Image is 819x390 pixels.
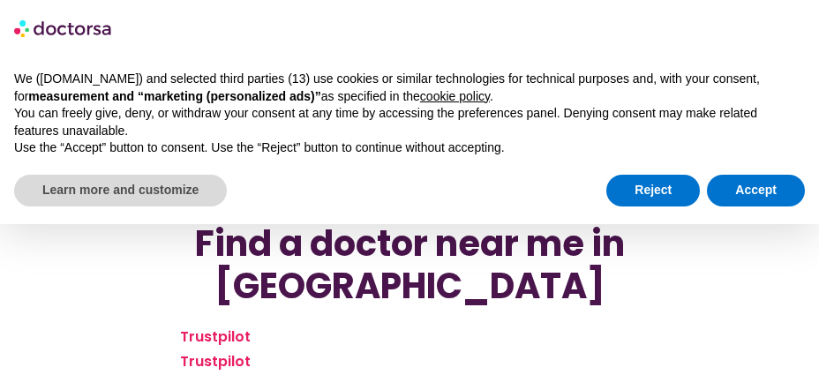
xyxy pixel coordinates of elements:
a: Trustpilot [180,351,251,371]
p: Use the “Accept” button to consent. Use the “Reject” button to continue without accepting. [14,139,805,157]
a: cookie policy [420,89,490,103]
a: Trustpilot [180,326,251,347]
button: Accept [707,175,805,206]
button: Learn more and customize [14,175,227,206]
button: Reject [606,175,700,206]
p: You can freely give, deny, or withdraw your consent at any time by accessing the preferences pane... [14,105,805,139]
h1: Find a doctor near me in [GEOGRAPHIC_DATA] [180,222,639,307]
strong: measurement and “marketing (personalized ads)” [28,89,320,103]
img: logo [14,14,113,42]
p: We ([DOMAIN_NAME]) and selected third parties (13) use cookies or similar technologies for techni... [14,71,805,105]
